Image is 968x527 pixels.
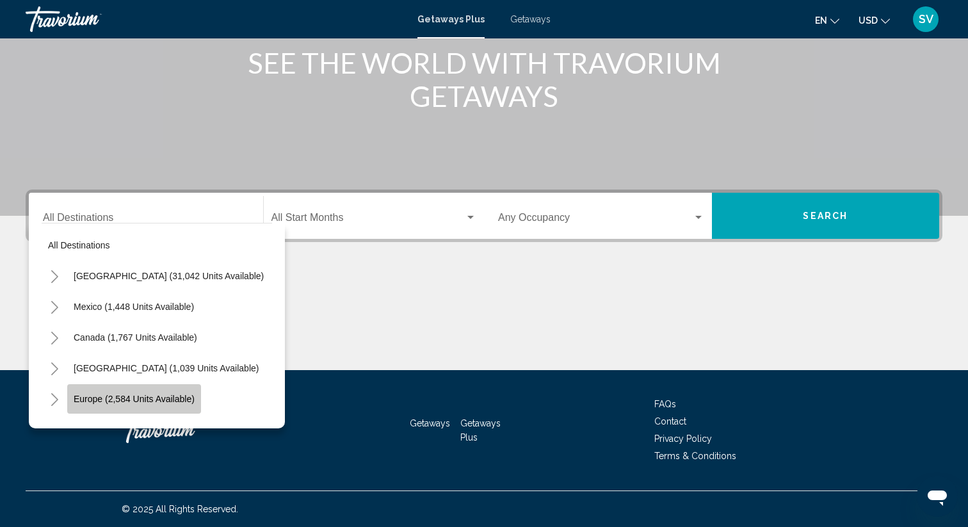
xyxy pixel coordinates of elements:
[917,476,958,517] iframe: Button to launch messaging window
[654,434,712,444] a: Privacy Policy
[67,261,270,291] button: [GEOGRAPHIC_DATA] (31,042 units available)
[42,325,67,350] button: Toggle Canada (1,767 units available)
[42,231,272,260] button: All destinations
[67,292,200,321] button: Mexico (1,448 units available)
[74,302,194,312] span: Mexico (1,448 units available)
[67,384,201,414] button: Europe (2,584 units available)
[122,504,238,514] span: © 2025 All Rights Reserved.
[460,418,501,442] a: Getaways Plus
[410,418,450,428] a: Getaways
[244,46,724,113] h1: SEE THE WORLD WITH TRAVORIUM GETAWAYS
[712,193,940,239] button: Search
[654,416,686,426] a: Contact
[74,394,195,404] span: Europe (2,584 units available)
[42,417,67,442] button: Toggle Australia (218 units available)
[654,451,736,461] a: Terms & Conditions
[48,240,110,250] span: All destinations
[42,294,67,320] button: Toggle Mexico (1,448 units available)
[815,11,839,29] button: Change language
[510,14,551,24] a: Getaways
[42,386,67,412] button: Toggle Europe (2,584 units available)
[26,6,405,32] a: Travorium
[29,193,939,239] div: Search widget
[67,415,258,444] button: [GEOGRAPHIC_DATA] (218 units available)
[654,399,676,409] a: FAQs
[42,355,67,381] button: Toggle Caribbean & Atlantic Islands (1,039 units available)
[74,332,197,343] span: Canada (1,767 units available)
[42,263,67,289] button: Toggle United States (31,042 units available)
[859,11,890,29] button: Change currency
[122,411,250,450] a: Travorium
[417,14,485,24] a: Getaways Plus
[909,6,942,33] button: User Menu
[815,15,827,26] span: en
[67,353,265,383] button: [GEOGRAPHIC_DATA] (1,039 units available)
[67,323,204,352] button: Canada (1,767 units available)
[803,211,848,222] span: Search
[74,363,259,373] span: [GEOGRAPHIC_DATA] (1,039 units available)
[74,271,264,281] span: [GEOGRAPHIC_DATA] (31,042 units available)
[919,13,933,26] span: SV
[859,15,878,26] span: USD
